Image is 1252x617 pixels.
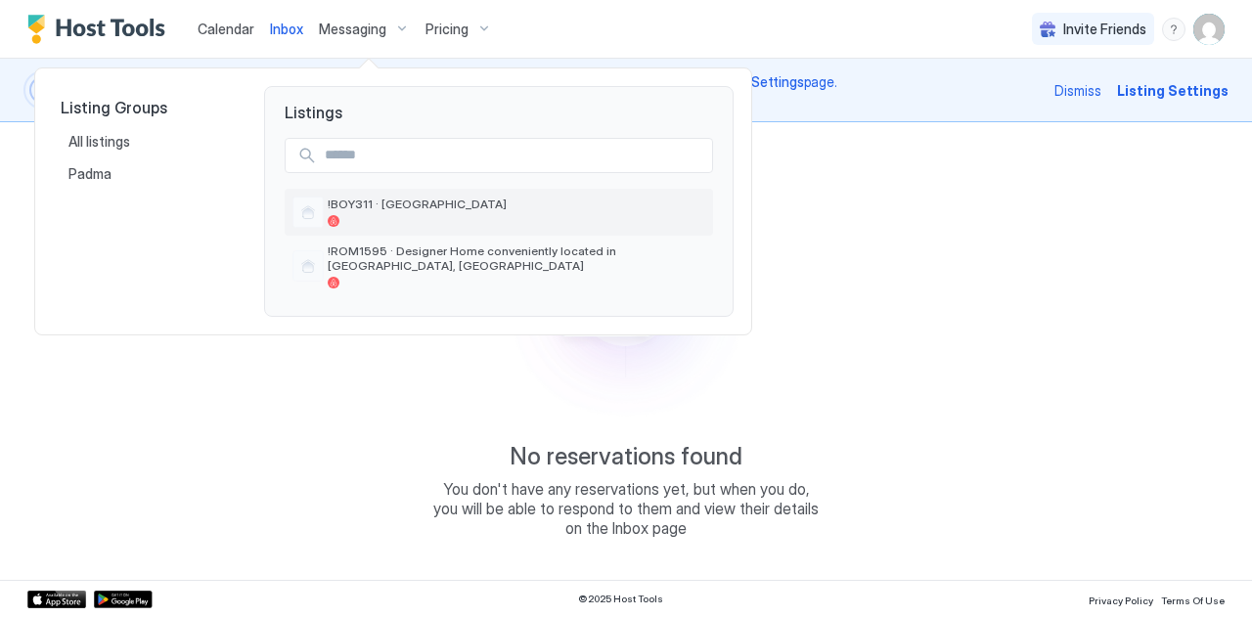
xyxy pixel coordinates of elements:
[328,197,705,211] span: !BOY311 · [GEOGRAPHIC_DATA]
[68,133,133,151] span: All listings
[61,98,233,117] span: Listing Groups
[328,243,705,273] span: !ROM1595 · Designer Home conveniently located in [GEOGRAPHIC_DATA], [GEOGRAPHIC_DATA]
[265,87,733,122] span: Listings
[68,165,114,183] span: Padma
[317,139,712,172] input: Input Field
